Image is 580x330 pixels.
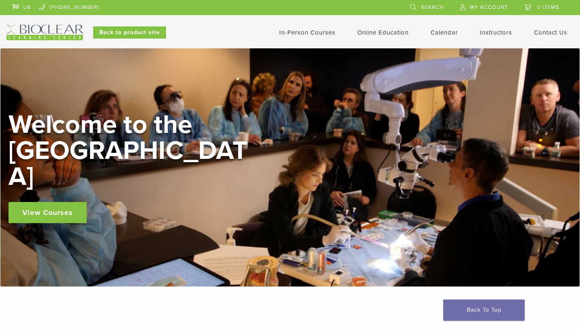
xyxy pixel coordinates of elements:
a: In-Person Courses [279,29,335,36]
a: Back To Top [443,300,525,321]
a: Instructors [480,29,512,36]
a: Contact Us [534,29,567,36]
a: View Courses [9,202,87,223]
span: Search [421,4,444,11]
span: My Account [470,4,508,11]
span: 0 items [537,4,559,11]
a: Online Education [357,29,409,36]
a: Calendar [431,29,458,36]
a: Back to product site [93,26,166,39]
h2: Welcome to the [GEOGRAPHIC_DATA] [9,112,253,190]
img: Bioclear [7,25,83,40]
